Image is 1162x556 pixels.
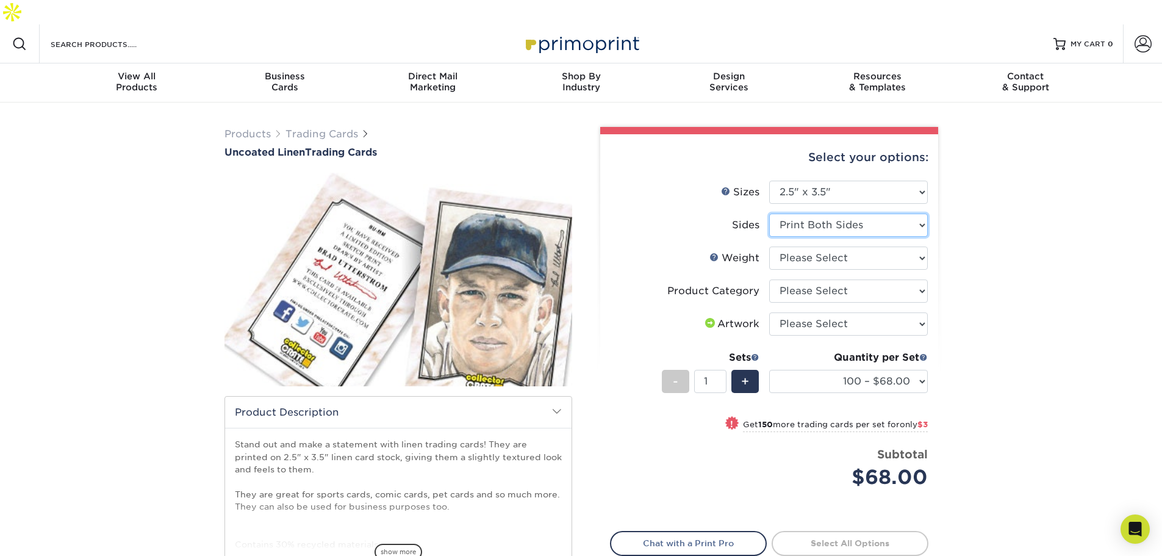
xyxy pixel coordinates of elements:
input: SEARCH PRODUCTS..... [49,37,168,51]
div: $68.00 [778,463,928,492]
img: Uncoated Linen 01 [224,159,572,400]
span: Business [210,71,359,82]
span: Contact [952,71,1100,82]
span: Direct Mail [359,71,507,82]
a: DesignServices [655,63,803,103]
div: Quantity per Set [769,350,928,365]
h2: Product Description [225,397,572,428]
div: Services [655,71,803,93]
div: Sizes [721,185,759,200]
a: Resources& Templates [803,63,952,103]
span: Uncoated Linen [224,146,305,158]
div: Cards [210,71,359,93]
img: Primoprint [520,31,642,57]
span: + [741,372,749,391]
span: - [673,372,678,391]
div: Artwork [703,317,759,331]
span: only [900,420,928,429]
div: Open Intercom Messenger [1121,514,1150,544]
a: MY CART 0 [1053,24,1113,63]
span: Shop By [507,71,655,82]
div: Marketing [359,71,507,93]
strong: Subtotal [877,447,928,461]
strong: 150 [758,420,773,429]
a: Direct MailMarketing [359,63,507,103]
div: Industry [507,71,655,93]
a: View AllProducts [63,63,211,103]
a: Trading Cards [285,128,358,140]
small: Get more trading cards per set for [743,420,928,432]
span: ! [730,417,733,430]
a: Products [224,128,271,140]
div: Weight [709,251,759,265]
div: Products [63,71,211,93]
span: Resources [803,71,952,82]
span: 0 [1108,40,1113,48]
span: Design [655,71,803,82]
div: Sides [732,218,759,233]
div: Sets [662,350,759,365]
a: Shop ByIndustry [507,63,655,103]
div: & Support [952,71,1100,93]
span: $3 [917,420,928,429]
iframe: Google Customer Reviews [3,519,104,552]
a: Select All Options [772,531,928,555]
a: Chat with a Print Pro [610,531,767,555]
a: Contact& Support [952,63,1100,103]
span: View All [63,71,211,82]
div: Product Category [667,284,759,298]
a: BusinessCards [210,63,359,103]
div: & Templates [803,71,952,93]
div: Select your options: [610,134,928,181]
h1: Trading Cards [224,146,572,158]
span: MY CART [1071,39,1105,49]
a: Uncoated LinenTrading Cards [224,146,572,158]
